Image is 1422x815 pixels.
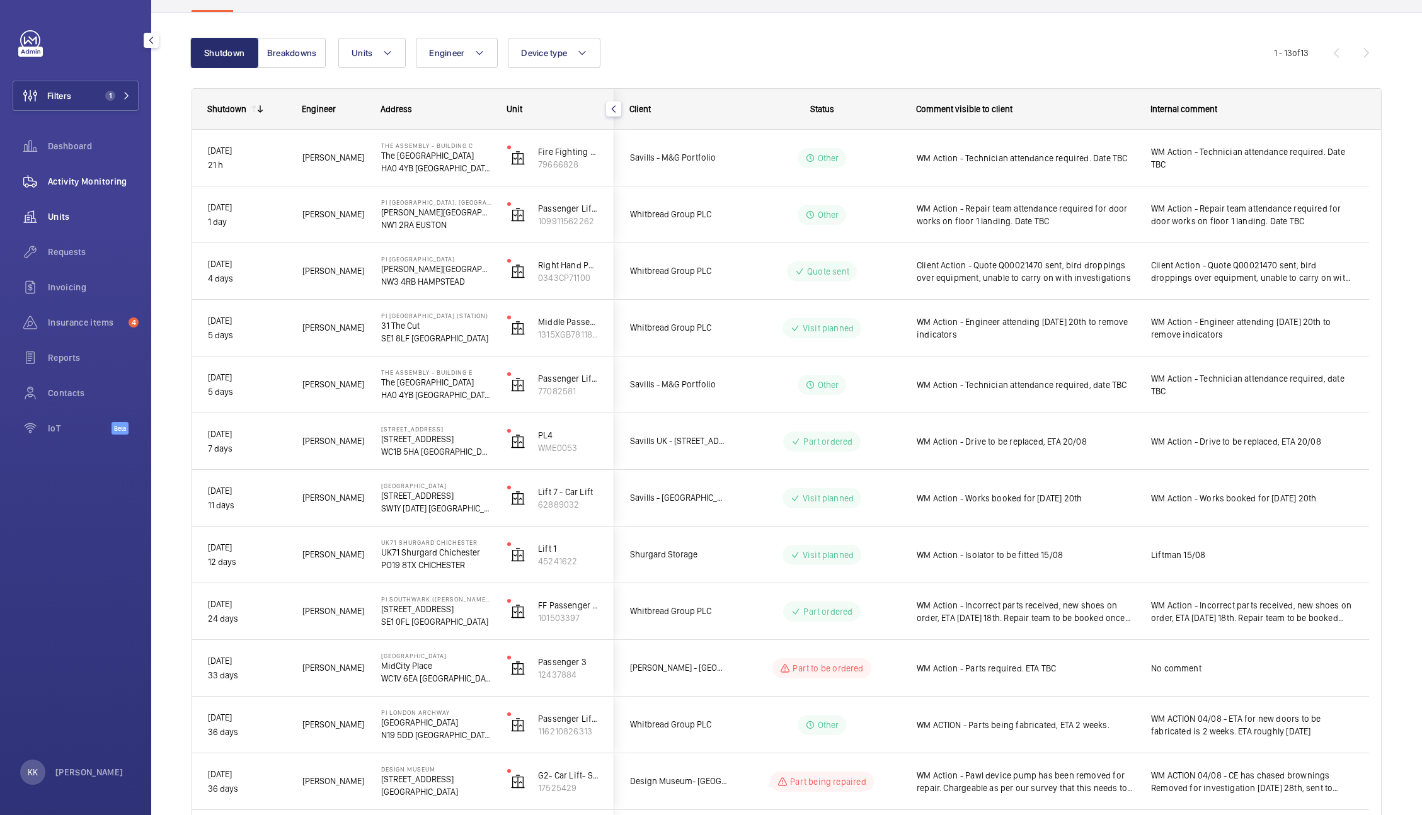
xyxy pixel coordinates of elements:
[381,729,491,741] p: N19 5DD [GEOGRAPHIC_DATA]
[630,661,727,675] span: [PERSON_NAME] - [GEOGRAPHIC_DATA]
[302,491,365,505] span: [PERSON_NAME]
[917,769,1135,794] span: WM Action - Pawl device pump has been removed for repair. Chargeable as per our survey that this ...
[917,492,1135,504] span: WM Action - Works booked for [DATE] 20th
[538,725,599,738] p: 116210826313
[1151,435,1353,448] span: WM Action - Drive to be replaced, ETA 20/08
[538,385,599,397] p: 77082581
[790,775,866,788] p: Part being repaired
[1274,48,1309,57] span: 1 - 13 13
[803,549,854,561] p: Visit planned
[538,656,599,668] p: Passenger 3
[917,379,1135,391] span: WM Action - Technician attendance required, date TBC
[1151,316,1353,341] span: WM Action - Engineer attending [DATE] 20th to remove indicators
[917,662,1135,675] span: WM Action - Parts required. ETA TBC
[510,321,525,336] img: elevator.svg
[1292,48,1300,58] span: of
[381,206,491,219] p: [PERSON_NAME][GEOGRAPHIC_DATA], [STREET_ADDRESS]
[917,202,1135,227] span: WM Action - Repair team attendance required for door works on floor 1 landing. Date TBC
[13,81,139,111] button: Filters1
[302,717,365,732] span: [PERSON_NAME]
[381,502,491,515] p: SW1Y [DATE] [GEOGRAPHIC_DATA]
[381,672,491,685] p: WC1V 6EA [GEOGRAPHIC_DATA]
[1151,202,1353,227] span: WM Action - Repair team attendance required for door works on floor 1 landing. Date TBC
[630,377,727,392] span: Savills - M&G Portfolio
[381,595,491,603] p: PI Southwark ([PERSON_NAME][GEOGRAPHIC_DATA])
[190,38,258,68] button: Shutdown
[302,104,336,114] span: Engineer
[208,782,286,796] p: 36 days
[381,652,491,659] p: [GEOGRAPHIC_DATA]
[538,612,599,624] p: 101503397
[381,539,491,546] p: UK71 Shurgard Chichester
[1151,259,1353,284] span: Client Action - Quote Q00021470 sent, bird droppings over equipment, unable to carry on with inve...
[538,555,599,567] p: 45241622
[538,429,599,442] p: PL4
[352,48,372,58] span: Units
[208,597,286,612] p: [DATE]
[803,435,852,448] p: Part ordered
[630,264,727,278] span: Whitbread Group PLC
[510,547,525,562] img: elevator.svg
[510,434,525,449] img: elevator.svg
[47,89,71,102] span: Filters
[208,200,286,215] p: [DATE]
[630,717,727,732] span: Whitbread Group PLC
[1151,492,1353,504] span: WM Action - Works booked for [DATE] 20th
[381,368,491,376] p: The Assembly - Building E
[208,498,286,513] p: 11 days
[381,263,491,275] p: [PERSON_NAME][GEOGRAPHIC_DATA][PERSON_NAME]
[208,144,286,158] p: [DATE]
[208,370,286,385] p: [DATE]
[630,491,727,505] span: Savills - [GEOGRAPHIC_DATA]
[48,210,139,223] span: Units
[381,773,491,785] p: [STREET_ADDRESS]
[381,389,491,401] p: HA0 4YB [GEOGRAPHIC_DATA]
[381,319,491,332] p: 31 The Cut
[917,719,1135,731] span: WM ACTION - Parts being fabricated, ETA 2 weeks.
[208,158,286,173] p: 21 h
[381,709,491,716] p: PI London Archway
[381,104,412,114] span: Address
[807,265,849,278] p: Quote sent
[381,716,491,729] p: [GEOGRAPHIC_DATA]
[818,379,839,391] p: Other
[508,38,600,68] button: Device type
[381,433,491,445] p: [STREET_ADDRESS]
[381,765,491,773] p: Design Museum
[629,104,651,114] span: Client
[538,782,599,794] p: 17525429
[48,316,123,329] span: Insurance items
[302,547,365,562] span: [PERSON_NAME]
[416,38,498,68] button: Engineer
[917,549,1135,561] span: WM Action - Isolator to be fitted 15/08
[810,104,834,114] span: Status
[510,377,525,392] img: elevator.svg
[381,162,491,174] p: HA0 4YB [GEOGRAPHIC_DATA]
[381,785,491,798] p: [GEOGRAPHIC_DATA]
[507,104,599,114] div: Unit
[630,321,727,335] span: Whitbread Group PLC
[208,385,286,399] p: 5 days
[381,425,491,433] p: [STREET_ADDRESS]
[1151,549,1353,561] span: Liftman 15/08
[538,486,599,498] p: Lift 7 - Car Lift
[302,774,365,789] span: [PERSON_NAME]
[208,710,286,725] p: [DATE]
[48,140,139,152] span: Dashboard
[1151,712,1353,738] span: WM ACTION 04/08 - ETA for new doors to be fabricated is 2 weeks. ETA roughly [DATE]
[538,145,599,158] p: Fire Fighting Lift 2
[630,207,727,222] span: Whitbread Group PLC
[381,445,491,458] p: WC1B 5HA [GEOGRAPHIC_DATA]
[818,208,839,221] p: Other
[381,332,491,345] p: SE1 8LF [GEOGRAPHIC_DATA]
[538,442,599,454] p: WME0053
[208,767,286,782] p: [DATE]
[302,264,365,278] span: [PERSON_NAME]
[302,604,365,618] span: [PERSON_NAME]
[258,38,326,68] button: Breakdowns
[381,142,491,149] p: The Assembly - Building C
[510,491,525,506] img: elevator.svg
[538,328,599,341] p: 1315XGB78118LR
[302,661,365,675] span: [PERSON_NAME]
[803,322,854,334] p: Visit planned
